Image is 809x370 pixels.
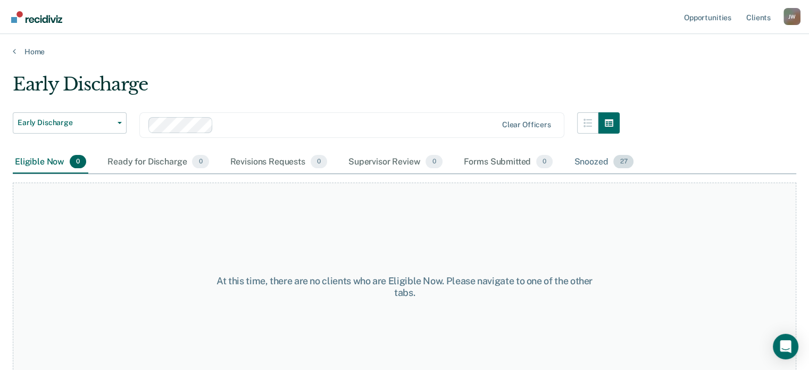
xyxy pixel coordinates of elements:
div: Early Discharge [13,73,620,104]
span: 0 [536,155,553,169]
button: Profile dropdown button [783,8,800,25]
div: Clear officers [502,120,551,129]
div: At this time, there are no clients who are Eligible Now. Please navigate to one of the other tabs. [209,275,601,298]
button: Early Discharge [13,112,127,134]
span: Early Discharge [18,118,113,127]
div: Eligible Now0 [13,151,88,174]
span: 27 [613,155,633,169]
div: Forms Submitted0 [462,151,555,174]
span: 0 [426,155,442,169]
div: Ready for Discharge0 [105,151,211,174]
span: 0 [70,155,86,169]
div: Supervisor Review0 [346,151,445,174]
span: 0 [192,155,208,169]
span: 0 [311,155,327,169]
img: Recidiviz [11,11,62,23]
div: J W [783,8,800,25]
a: Home [13,47,796,56]
div: Snoozed27 [572,151,636,174]
div: Revisions Requests0 [228,151,329,174]
div: Open Intercom Messenger [773,334,798,359]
